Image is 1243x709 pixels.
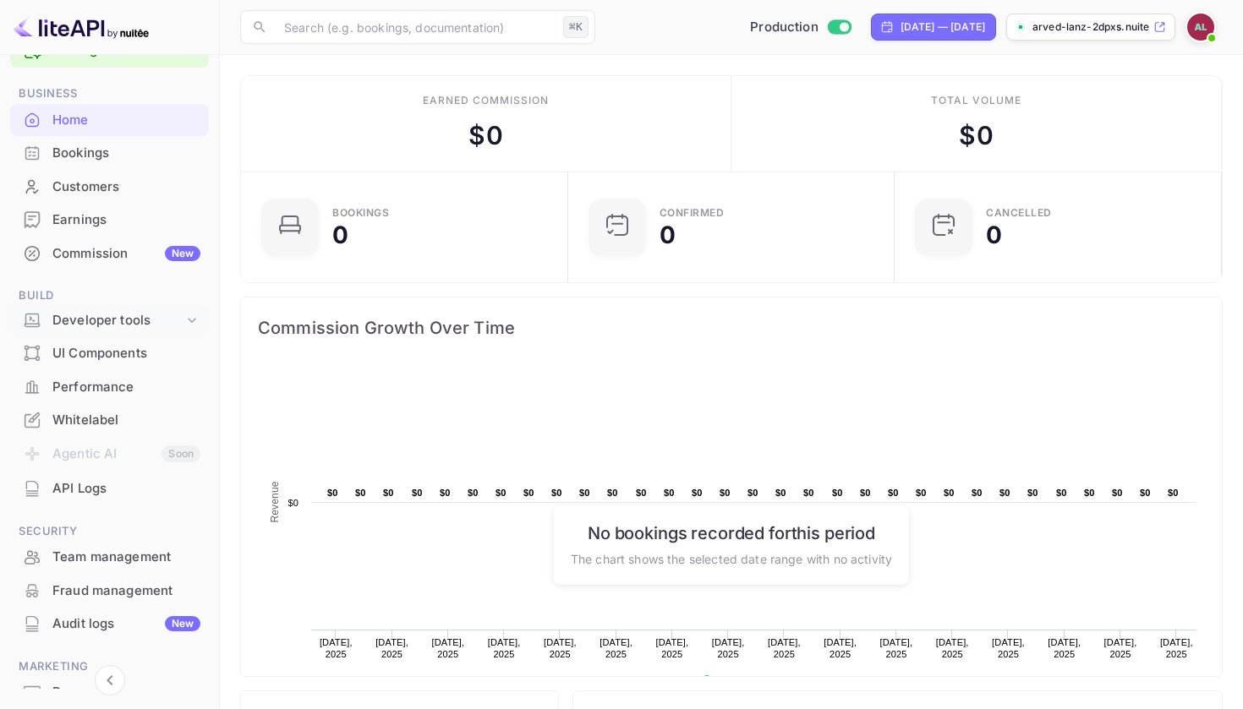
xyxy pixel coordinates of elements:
a: Whitelabel [10,404,209,435]
text: [DATE], 2025 [1160,637,1193,659]
a: CommissionNew [10,237,209,269]
div: Fraud management [52,581,200,601]
text: $0 [972,488,983,498]
div: 0 [332,223,348,247]
p: The chart shows the selected date range with no activity [571,549,892,567]
span: Marketing [10,657,209,676]
text: [DATE], 2025 [655,637,688,659]
text: $0 [999,488,1010,498]
div: New [165,616,200,631]
div: New [165,246,200,261]
text: $0 [803,488,814,498]
text: $0 [468,488,479,498]
text: Revenue [718,675,761,687]
div: Fraud management [10,575,209,608]
text: $0 [832,488,843,498]
text: $0 [1027,488,1038,498]
a: Customers [10,171,209,202]
text: [DATE], 2025 [375,637,408,659]
a: Promo codes [10,676,209,707]
a: Team management [10,541,209,572]
text: $0 [860,488,871,498]
text: [DATE], 2025 [936,637,969,659]
text: $0 [1056,488,1067,498]
div: Earnings [10,204,209,237]
text: $0 [636,488,647,498]
div: Performance [52,378,200,397]
text: [DATE], 2025 [824,637,857,659]
div: Earnings [52,210,200,230]
text: $0 [383,488,394,498]
text: [DATE], 2025 [712,637,745,659]
text: $0 [1112,488,1123,498]
p: arved-lanz-2dpxs.nuite... [1032,19,1150,35]
div: Developer tools [10,306,209,335]
text: Revenue [269,481,281,522]
text: [DATE], 2025 [544,637,577,659]
input: Search (e.g. bookings, documentation) [274,10,556,44]
div: 0 [660,223,676,247]
text: $0 [944,488,955,498]
div: Audit logsNew [10,608,209,641]
div: Developer tools [52,311,183,330]
div: ⌘K [563,16,589,38]
text: $0 [551,488,562,498]
a: Fraud management [10,575,209,606]
img: Arved Lanz [1187,14,1214,41]
div: Commission [52,244,200,264]
text: $0 [664,488,675,498]
button: Collapse navigation [95,665,125,695]
text: $0 [692,488,703,498]
text: [DATE], 2025 [488,637,521,659]
text: $0 [1168,488,1179,498]
a: Bookings [10,137,209,168]
text: $0 [440,488,451,498]
div: Bookings [10,137,209,170]
div: Performance [10,371,209,404]
div: API Logs [52,479,200,499]
text: [DATE], 2025 [431,637,464,659]
text: $0 [327,488,338,498]
div: Whitelabel [52,411,200,430]
a: Earnings [10,204,209,235]
a: API Logs [10,472,209,504]
span: Build [10,286,209,305]
div: Customers [10,171,209,204]
a: UI Components [10,337,209,368]
a: Performance [10,371,209,402]
text: $0 [888,488,899,498]
div: 0 [986,223,1002,247]
div: Switch to Sandbox mode [743,18,857,37]
text: $0 [412,488,423,498]
img: LiteAPI logo [14,14,149,41]
text: $0 [523,488,534,498]
a: Home [10,104,209,135]
div: $ 0 [468,117,502,155]
h6: No bookings recorded for this period [571,522,892,543]
text: $0 [496,488,507,498]
text: [DATE], 2025 [880,637,913,659]
div: UI Components [10,337,209,370]
div: Team management [52,548,200,567]
div: Home [52,111,200,130]
div: Bookings [52,144,200,163]
span: Commission Growth Over Time [258,314,1205,341]
div: Total volume [931,93,1021,108]
div: CANCELLED [986,208,1052,218]
text: $0 [747,488,758,498]
text: $0 [355,488,366,498]
text: [DATE], 2025 [600,637,632,659]
text: $0 [579,488,590,498]
text: $0 [1140,488,1151,498]
text: $0 [607,488,618,498]
div: Whitelabel [10,404,209,437]
div: Confirmed [660,208,725,218]
div: Home [10,104,209,137]
text: $0 [720,488,731,498]
div: $ 0 [959,117,993,155]
div: [DATE] — [DATE] [901,19,985,35]
text: [DATE], 2025 [768,637,801,659]
div: API Logs [10,472,209,505]
div: Promo codes [52,683,200,702]
span: Business [10,85,209,103]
